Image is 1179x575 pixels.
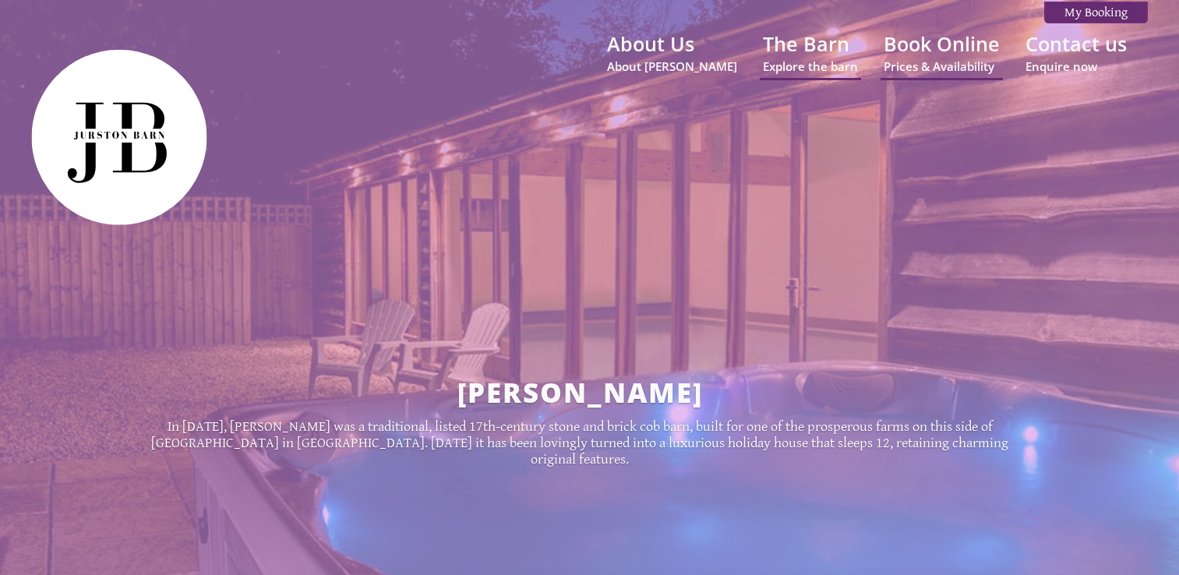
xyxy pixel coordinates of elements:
[22,40,217,235] img: Jurston Barn
[133,374,1026,411] h2: [PERSON_NAME]
[763,58,858,74] small: Explore the barn
[607,30,737,74] a: About UsAbout [PERSON_NAME]
[1025,30,1127,74] a: Contact usEnquire now
[607,58,737,74] small: About [PERSON_NAME]
[763,30,858,74] a: The BarnExplore the barn
[1044,2,1148,23] a: My Booking
[133,418,1026,467] p: In [DATE], [PERSON_NAME] was a traditional, listed 17th-century stone and brick cob barn, built f...
[1025,58,1127,74] small: Enquire now
[884,58,1000,74] small: Prices & Availability
[884,30,1000,74] a: Book OnlinePrices & Availability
